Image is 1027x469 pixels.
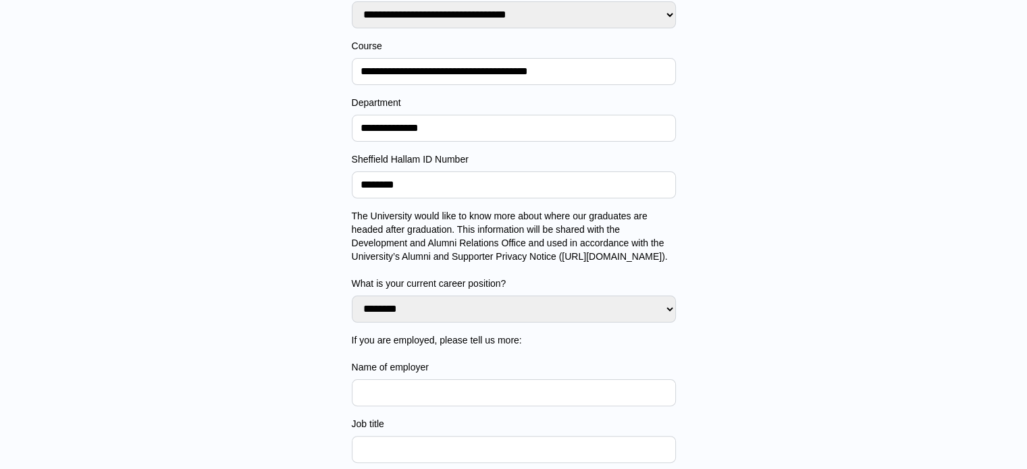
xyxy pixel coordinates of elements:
label: Sheffield Hallam ID Number [352,153,676,166]
label: The University would like to know more about where our graduates are headed after graduation. Thi... [352,209,676,290]
label: If you are employed, please tell us more: Name of employer [352,333,676,374]
label: Job title [352,417,676,431]
label: Course [352,39,676,53]
label: Department [352,96,676,109]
